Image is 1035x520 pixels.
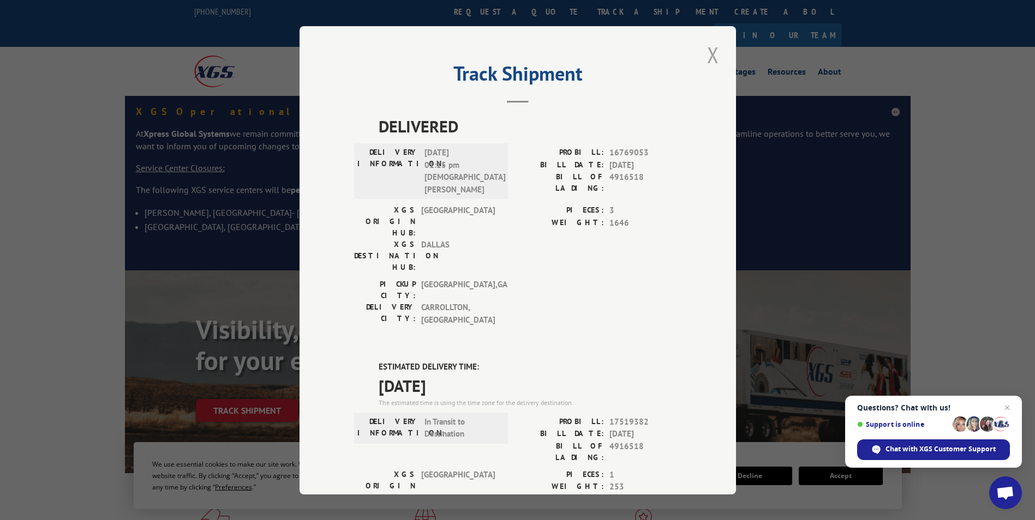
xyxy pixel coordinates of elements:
button: Close modal [704,40,722,70]
span: 4916518 [609,171,681,194]
label: PICKUP CITY: [354,279,416,301]
span: Chat with XGS Customer Support [857,439,1010,460]
label: BILL OF LADING: [518,171,604,194]
span: [DATE] [379,373,681,397]
span: [DATE] 01:15 pm [DEMOGRAPHIC_DATA][PERSON_NAME] [424,147,498,196]
label: WEIGHT: [518,481,604,493]
h2: Track Shipment [354,66,681,87]
a: Open chat [989,476,1022,509]
span: [GEOGRAPHIC_DATA] , GA [421,279,495,301]
label: BILL DATE: [518,428,604,440]
label: DELIVERY CITY: [354,301,416,326]
label: BILL OF LADING: [518,440,604,463]
span: 17519382 [609,415,681,428]
span: 3 [609,204,681,217]
span: CARROLLTON , [GEOGRAPHIC_DATA] [421,301,495,326]
span: 4916518 [609,440,681,463]
span: 16769053 [609,147,681,159]
label: ESTIMATED DELIVERY TIME: [379,361,681,373]
div: The estimated time is using the time zone for the delivery destination. [379,397,681,407]
label: DELIVERY INFORMATION: [357,147,419,196]
label: PROBILL: [518,415,604,428]
span: 1646 [609,216,681,229]
label: PIECES: [518,204,604,217]
span: [GEOGRAPHIC_DATA] [421,204,495,239]
span: [GEOGRAPHIC_DATA] [421,468,495,503]
label: XGS ORIGIN HUB: [354,204,416,239]
label: XGS ORIGIN HUB: [354,468,416,503]
span: Questions? Chat with us! [857,403,1010,412]
label: PROBILL: [518,147,604,159]
span: In Transit to Destination [424,415,498,440]
span: Chat with XGS Customer Support [886,444,996,454]
label: BILL DATE: [518,159,604,171]
label: DELIVERY INFORMATION: [357,415,419,440]
span: DELIVERED [379,114,681,138]
span: DALLAS [421,239,495,273]
span: Support is online [857,420,949,428]
span: 1 [609,468,681,481]
label: PIECES: [518,468,604,481]
span: [DATE] [609,428,681,440]
label: XGS DESTINATION HUB: [354,239,416,273]
label: WEIGHT: [518,216,604,229]
span: 253 [609,481,681,493]
span: [DATE] [609,159,681,171]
